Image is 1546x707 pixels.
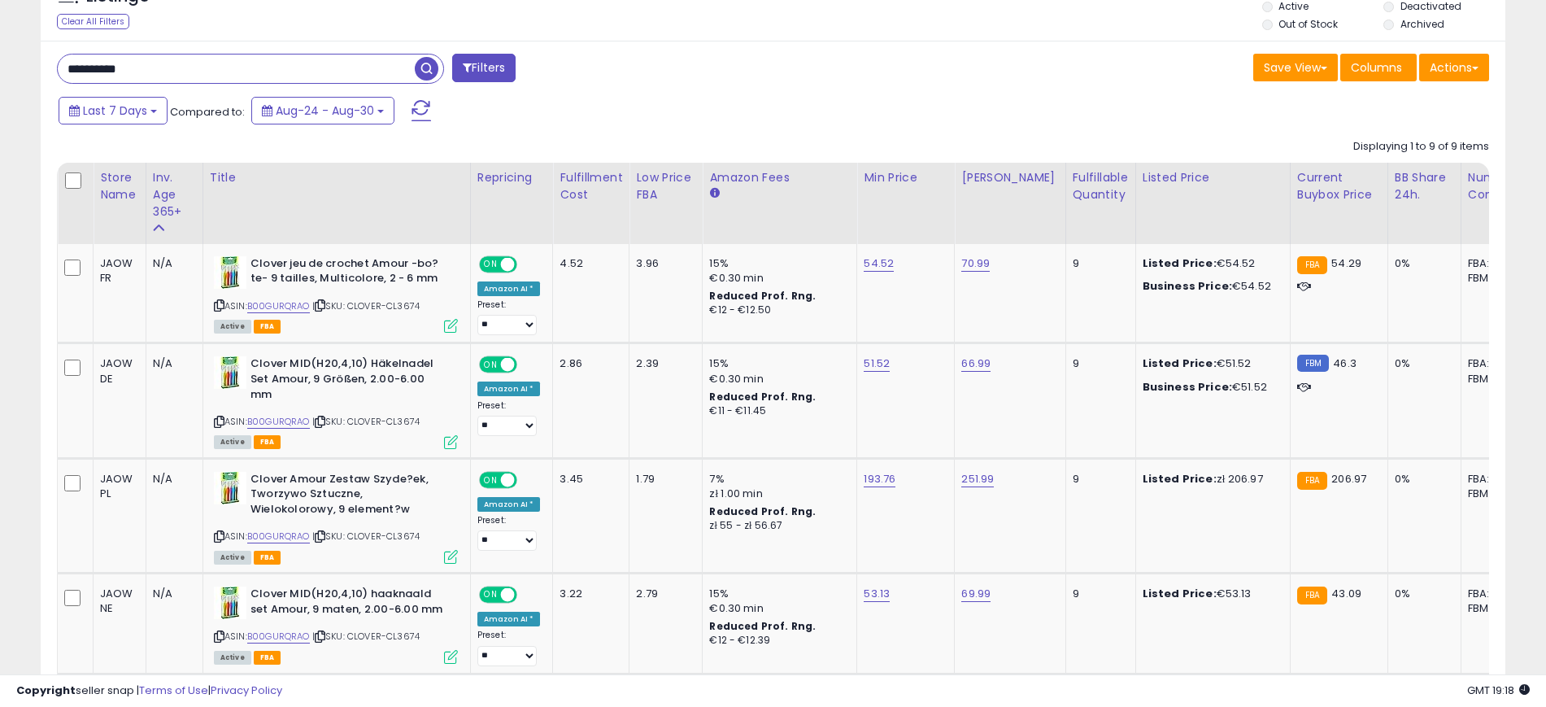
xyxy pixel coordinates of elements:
span: ON [481,588,501,602]
div: 0% [1395,587,1448,601]
div: Num of Comp. [1468,169,1527,203]
span: OFF [515,358,541,372]
div: Listed Price [1143,169,1283,186]
div: 15% [709,356,844,371]
div: FBM: 6 [1468,271,1522,286]
span: Last 7 Days [83,103,147,119]
div: 9 [1073,587,1123,601]
small: Amazon Fees. [709,186,719,201]
div: N/A [153,356,190,371]
div: FBM: 4 [1468,487,1522,501]
div: 0% [1395,256,1448,271]
div: FBA: 5 [1468,587,1522,601]
div: €54.52 [1143,279,1278,294]
div: 15% [709,587,844,601]
a: 54.52 [864,255,894,272]
b: Reduced Prof. Rng. [709,289,816,303]
div: N/A [153,256,190,271]
div: FBM: 5 [1468,601,1522,616]
div: 3.45 [560,472,616,487]
div: zł 55 - zł 56.67 [709,519,844,533]
a: B00GURQRAO [247,415,310,429]
b: Clover jeu de crochet Amour -bo?te- 9 tailles, Multicolore, 2 - 6 mm [250,256,448,290]
b: Clover Amour Zestaw Szyde?ek, Tworzywo Sztuczne, Wielokolorowy, 9 element?w [250,472,448,522]
a: 193.76 [864,471,895,487]
div: N/A [153,587,190,601]
div: Min Price [864,169,947,186]
a: 251.99 [961,471,994,487]
span: 46.3 [1333,356,1357,371]
button: Last 7 Days [59,97,168,124]
label: Archived [1400,17,1444,31]
span: OFF [515,473,541,487]
div: ASIN: [214,256,458,332]
div: 3.22 [560,587,616,601]
div: €54.52 [1143,256,1278,271]
div: Low Price FBA [636,169,695,203]
label: Out of Stock [1278,17,1338,31]
div: 7% [709,472,844,487]
small: FBA [1297,587,1327,604]
div: €0.30 min [709,271,844,286]
a: B00GURQRAO [247,530,310,543]
span: FBA [254,651,281,665]
span: All listings currently available for purchase on Amazon [214,651,251,665]
div: Preset: [477,299,541,336]
div: 2.39 [636,356,690,371]
div: Preset: [477,515,541,552]
div: ASIN: [214,587,458,662]
div: 0% [1395,356,1448,371]
span: 206.97 [1331,471,1366,487]
b: Reduced Prof. Rng. [709,619,816,633]
a: 53.13 [864,586,890,602]
a: B00GURQRAO [247,630,310,644]
div: €0.30 min [709,372,844,386]
div: 3.96 [636,256,690,271]
small: FBM [1297,355,1329,372]
b: Business Price: [1143,379,1232,395]
div: Current Buybox Price [1297,169,1381,203]
div: JAOW PL [100,472,133,501]
a: Terms of Use [139,683,208,698]
div: 9 [1073,256,1123,271]
div: €51.52 [1143,380,1278,395]
span: 43.09 [1331,586,1361,601]
div: €0.30 min [709,601,844,616]
div: FBA: 5 [1468,356,1522,371]
button: Aug-24 - Aug-30 [251,97,394,124]
div: 9 [1073,356,1123,371]
div: Repricing [477,169,547,186]
b: Listed Price: [1143,255,1217,271]
div: zł 1.00 min [709,487,844,501]
div: Preset: [477,400,541,437]
span: | SKU: CLOVER-CL3674 [312,630,420,643]
span: FBA [254,320,281,334]
div: €11 - €11.45 [709,404,844,418]
div: €51.52 [1143,356,1278,371]
a: B00GURQRAO [247,299,310,313]
button: Save View [1253,54,1338,81]
div: zł 206.97 [1143,472,1278,487]
a: 51.52 [864,356,890,372]
div: FBM: 11 [1468,372,1522,386]
div: Amazon Fees [709,169,850,186]
div: €12 - €12.50 [709,303,844,317]
button: Actions [1419,54,1489,81]
div: 9 [1073,472,1123,487]
span: 54.29 [1331,255,1361,271]
strong: Copyright [16,683,76,698]
div: Inv. Age 365+ [153,169,196,220]
div: €12 - €12.39 [709,634,844,648]
span: ON [481,257,501,271]
div: ASIN: [214,472,458,562]
b: Listed Price: [1143,586,1217,601]
div: N/A [153,472,190,487]
span: ON [481,358,501,372]
span: Columns [1351,59,1402,76]
div: 2.79 [636,587,690,601]
a: 66.99 [961,356,991,372]
div: €53.13 [1143,587,1278,601]
span: All listings currently available for purchase on Amazon [214,435,251,449]
span: | SKU: CLOVER-CL3674 [312,299,420,312]
div: [PERSON_NAME] [961,169,1058,186]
